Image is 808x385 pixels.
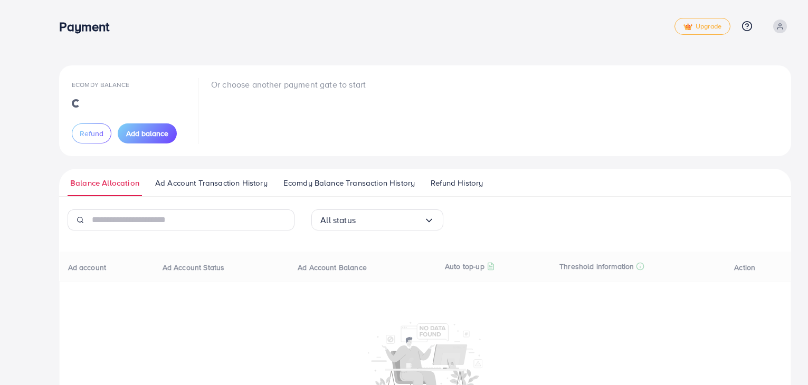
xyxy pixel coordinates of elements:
span: Refund [80,128,103,139]
input: Search for option [356,212,424,228]
span: Upgrade [683,23,721,31]
span: Refund History [431,177,483,189]
p: Or choose another payment gate to start [211,78,366,91]
span: Balance Allocation [70,177,139,189]
span: All status [320,212,356,228]
span: Ad Account Transaction History [155,177,268,189]
span: Ecomdy Balance Transaction History [283,177,415,189]
span: Ecomdy Balance [72,80,129,89]
h3: Payment [59,19,118,34]
span: Add balance [126,128,168,139]
button: Refund [72,123,111,143]
a: tickUpgrade [674,18,730,35]
img: tick [683,23,692,31]
button: Add balance [118,123,177,143]
div: Search for option [311,209,443,230]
